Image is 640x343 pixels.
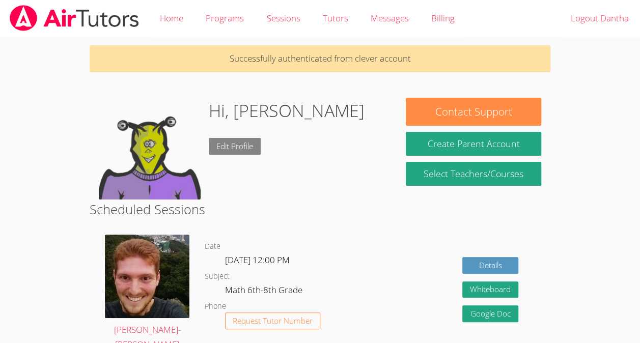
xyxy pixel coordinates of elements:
button: Whiteboard [462,281,518,298]
dd: Math 6th-8th Grade [225,283,304,300]
span: [DATE] 12:00 PM [225,254,290,266]
a: Select Teachers/Courses [406,162,541,186]
dt: Subject [205,270,230,283]
img: default.png [99,98,201,199]
button: Contact Support [406,98,541,126]
a: Details [462,257,518,274]
h2: Scheduled Sessions [90,199,550,219]
dt: Phone [205,300,226,313]
button: Create Parent Account [406,132,541,156]
p: Successfully authenticated from clever account [90,45,550,72]
h1: Hi, [PERSON_NAME] [209,98,365,124]
dt: Date [205,240,220,253]
img: avatar.png [105,235,189,318]
span: Messages [371,12,409,24]
a: Edit Profile [209,138,261,155]
span: Request Tutor Number [233,317,313,325]
button: Request Tutor Number [225,312,320,329]
a: Google Doc [462,305,518,322]
img: airtutors_banner-c4298cdbf04f3fff15de1276eac7730deb9818008684d7c2e4769d2f7ddbe033.png [9,5,140,31]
